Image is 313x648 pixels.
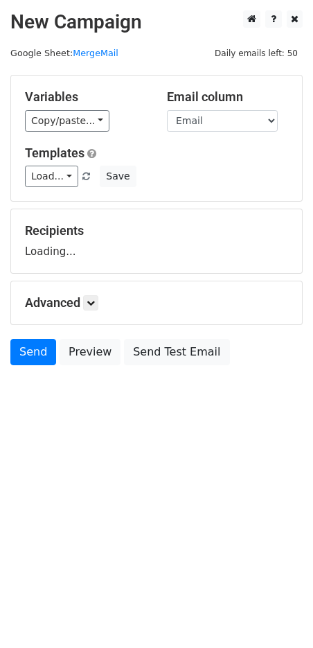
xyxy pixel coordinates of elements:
a: Copy/paste... [25,110,109,132]
h2: New Campaign [10,10,303,34]
span: Daily emails left: 50 [210,46,303,61]
h5: Advanced [25,295,288,310]
a: Preview [60,339,120,365]
a: Daily emails left: 50 [210,48,303,58]
small: Google Sheet: [10,48,118,58]
a: Send Test Email [124,339,229,365]
a: MergeMail [73,48,118,58]
a: Send [10,339,56,365]
h5: Variables [25,89,146,105]
h5: Email column [167,89,288,105]
a: Templates [25,146,84,160]
h5: Recipients [25,223,288,238]
div: Loading... [25,223,288,259]
button: Save [100,166,136,187]
a: Load... [25,166,78,187]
